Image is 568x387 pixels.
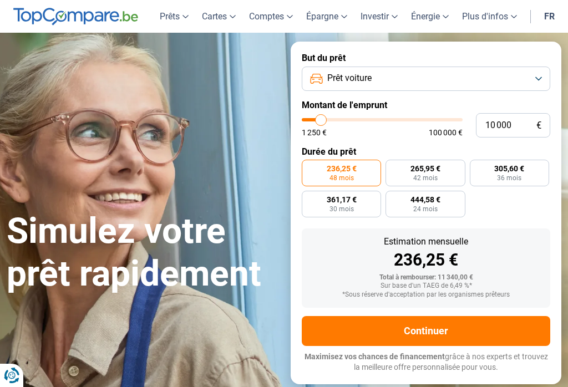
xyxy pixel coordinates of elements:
h1: Simulez votre prêt rapidement [7,210,277,296]
div: Total à rembourser: 11 340,00 € [311,274,541,282]
span: 48 mois [329,175,354,181]
span: 24 mois [413,206,438,212]
span: 265,95 € [410,165,440,172]
span: € [536,121,541,130]
button: Prêt voiture [302,67,550,91]
div: Estimation mensuelle [311,237,541,246]
label: But du prêt [302,53,550,63]
div: *Sous réserve d'acceptation par les organismes prêteurs [311,291,541,299]
span: 444,58 € [410,196,440,203]
span: 36 mois [497,175,521,181]
img: TopCompare [13,8,138,26]
label: Montant de l'emprunt [302,100,550,110]
div: 236,25 € [311,252,541,268]
span: 305,60 € [494,165,524,172]
span: 100 000 € [429,129,463,136]
span: 236,25 € [327,165,357,172]
p: grâce à nos experts et trouvez la meilleure offre personnalisée pour vous. [302,352,550,373]
span: 30 mois [329,206,354,212]
div: Sur base d'un TAEG de 6,49 %* [311,282,541,290]
span: 361,17 € [327,196,357,203]
label: Durée du prêt [302,146,550,157]
span: 42 mois [413,175,438,181]
span: Prêt voiture [327,72,372,84]
span: Maximisez vos chances de financement [305,352,445,361]
span: 1 250 € [302,129,327,136]
button: Continuer [302,316,550,346]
